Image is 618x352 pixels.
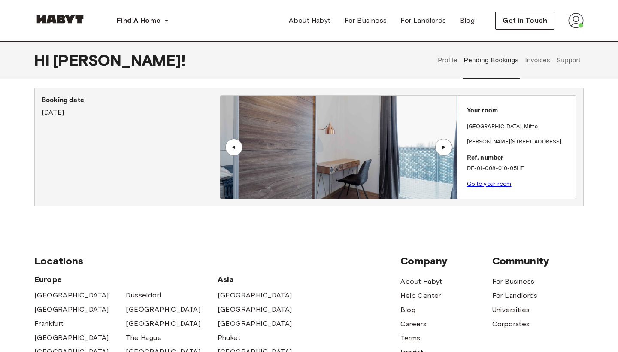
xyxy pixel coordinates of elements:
span: Company [400,255,492,267]
span: For Business [345,15,387,26]
span: Find A Home [117,15,161,26]
a: Blog [453,12,482,29]
p: [GEOGRAPHIC_DATA] , Mitte [467,123,538,131]
img: avatar [568,13,584,28]
img: Image of the room [220,96,457,199]
a: Terms [400,333,420,343]
a: For Business [338,12,394,29]
p: Your room [467,106,573,116]
span: Locations [34,255,400,267]
a: [GEOGRAPHIC_DATA] [34,290,109,300]
button: Find A Home [110,12,176,29]
a: Blog [400,305,415,315]
a: Help Center [400,291,441,301]
a: [GEOGRAPHIC_DATA] [34,333,109,343]
div: user profile tabs [435,41,584,79]
a: The Hague [126,333,162,343]
p: Ref. number [467,153,573,163]
a: Phuket [218,333,241,343]
a: Dusseldorf [126,290,161,300]
a: Careers [400,319,427,329]
span: About Habyt [289,15,330,26]
span: Community [492,255,584,267]
span: For Landlords [400,15,446,26]
a: About Habyt [282,12,337,29]
a: For Landlords [492,291,538,301]
a: For Business [492,276,535,287]
div: ▲ [439,145,448,150]
img: Habyt [34,15,86,24]
a: [GEOGRAPHIC_DATA] [218,304,292,315]
a: Frankfurt [34,319,64,329]
span: Asia [218,274,309,285]
p: [PERSON_NAME][STREET_ADDRESS] [467,138,573,146]
span: Get in Touch [503,15,547,26]
div: ▲ [230,145,238,150]
p: Booking date [42,95,220,106]
button: Support [555,41,582,79]
button: Get in Touch [495,12,554,30]
span: Hi [34,51,53,69]
div: [DATE] [42,95,220,118]
button: Invoices [524,41,551,79]
a: [GEOGRAPHIC_DATA] [218,290,292,300]
span: [PERSON_NAME] ! [53,51,185,69]
a: [GEOGRAPHIC_DATA] [126,304,200,315]
a: Go to your room [467,181,512,187]
p: DE-01-008-010-05HF [467,164,573,173]
span: Blog [460,15,475,26]
span: Europe [34,274,218,285]
a: [GEOGRAPHIC_DATA] [126,319,200,329]
a: For Landlords [394,12,453,29]
button: Pending Bookings [463,41,520,79]
a: [GEOGRAPHIC_DATA] [34,304,109,315]
a: Corporates [492,319,530,329]
a: Universities [492,305,530,315]
a: [GEOGRAPHIC_DATA] [218,319,292,329]
button: Profile [437,41,459,79]
a: About Habyt [400,276,442,287]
